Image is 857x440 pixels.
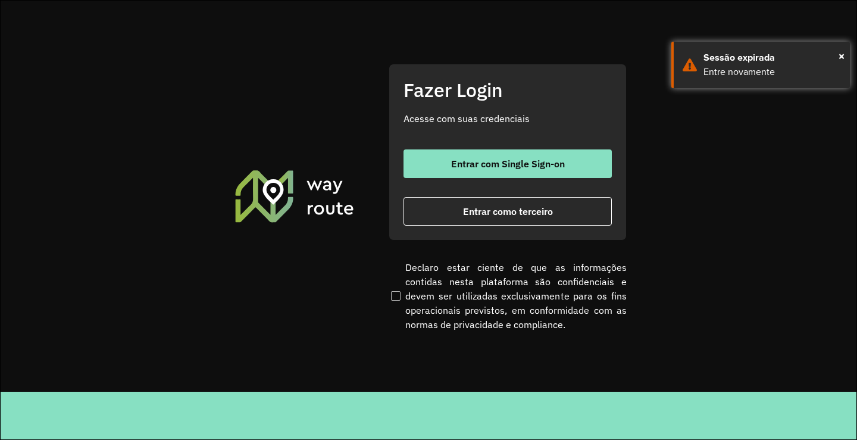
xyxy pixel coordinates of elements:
div: Entre novamente [703,65,841,79]
p: Acesse com suas credenciais [404,111,612,126]
button: button [404,197,612,226]
span: Entrar com Single Sign-on [451,159,565,168]
button: Close [839,47,845,65]
button: button [404,149,612,178]
span: × [839,47,845,65]
label: Declaro estar ciente de que as informações contidas nesta plataforma são confidenciais e devem se... [389,260,627,332]
span: Entrar como terceiro [463,207,553,216]
img: Roteirizador AmbevTech [233,168,356,223]
div: Sessão expirada [703,51,841,65]
h2: Fazer Login [404,79,612,101]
